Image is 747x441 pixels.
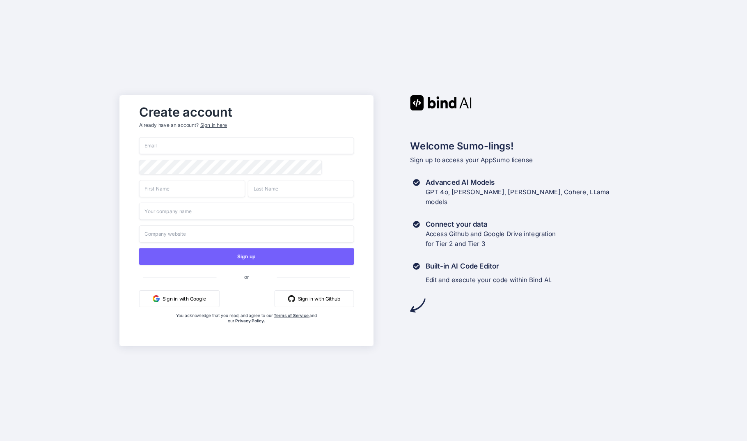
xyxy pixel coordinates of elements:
button: Sign in with Google [139,290,220,307]
p: GPT 4o, [PERSON_NAME], [PERSON_NAME], Cohere, LLama models [426,187,610,207]
a: Terms of Service [274,312,309,318]
h3: Connect your data [426,219,556,229]
input: First Name [139,180,245,197]
input: Your company name [139,202,354,220]
img: Bind AI logo [410,95,472,110]
input: Last Name [248,180,354,197]
input: Email [139,137,354,154]
h3: Advanced AI Models [426,177,610,187]
div: Sign in here [200,122,227,129]
img: github [288,295,295,302]
p: Access Github and Google Drive integration for Tier 2 and Tier 3 [426,229,556,249]
h2: Create account [139,106,354,117]
span: or [216,268,277,285]
button: Sign in with Github [275,290,354,307]
h3: Built-in AI Code Editor [426,261,552,271]
img: google [153,295,160,302]
h2: Welcome Sumo-lings! [410,138,628,153]
p: Edit and execute your code within Bind AI. [426,275,552,285]
p: Sign up to access your AppSumo license [410,155,628,165]
p: Already have an account? [139,122,354,129]
input: Company website [139,225,354,242]
div: You acknowledge that you read, and agree to our and our [175,312,318,340]
img: arrow [410,298,425,313]
button: Sign up [139,248,354,265]
a: Privacy Policy. [235,318,265,323]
